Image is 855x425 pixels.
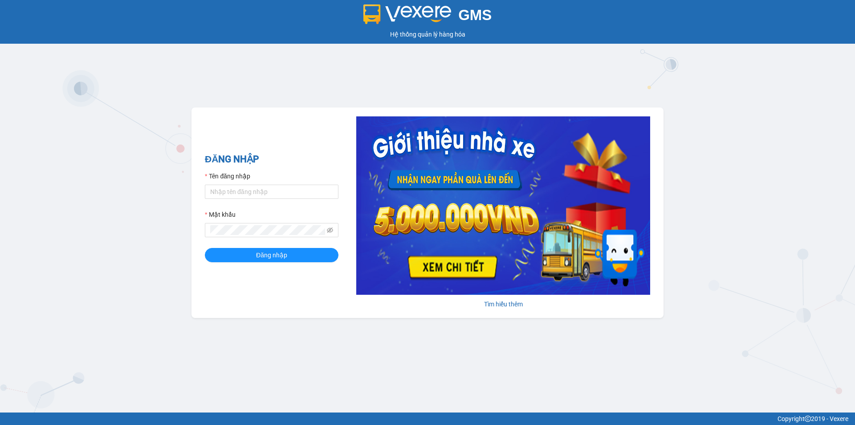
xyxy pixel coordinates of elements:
button: Đăng nhập [205,248,338,262]
span: copyright [805,416,811,422]
img: logo 2 [363,4,452,24]
div: Copyright 2019 - Vexere [7,414,848,424]
div: Hệ thống quản lý hàng hóa [2,29,853,39]
label: Mật khẩu [205,210,236,219]
h2: ĐĂNG NHẬP [205,152,338,167]
input: Tên đăng nhập [205,185,338,199]
input: Mật khẩu [210,225,325,235]
span: Đăng nhập [256,250,287,260]
img: banner-0 [356,116,650,295]
div: Tìm hiểu thêm [356,299,650,309]
span: eye-invisible [327,227,333,233]
label: Tên đăng nhập [205,171,250,181]
span: GMS [458,7,492,23]
a: GMS [363,13,492,21]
